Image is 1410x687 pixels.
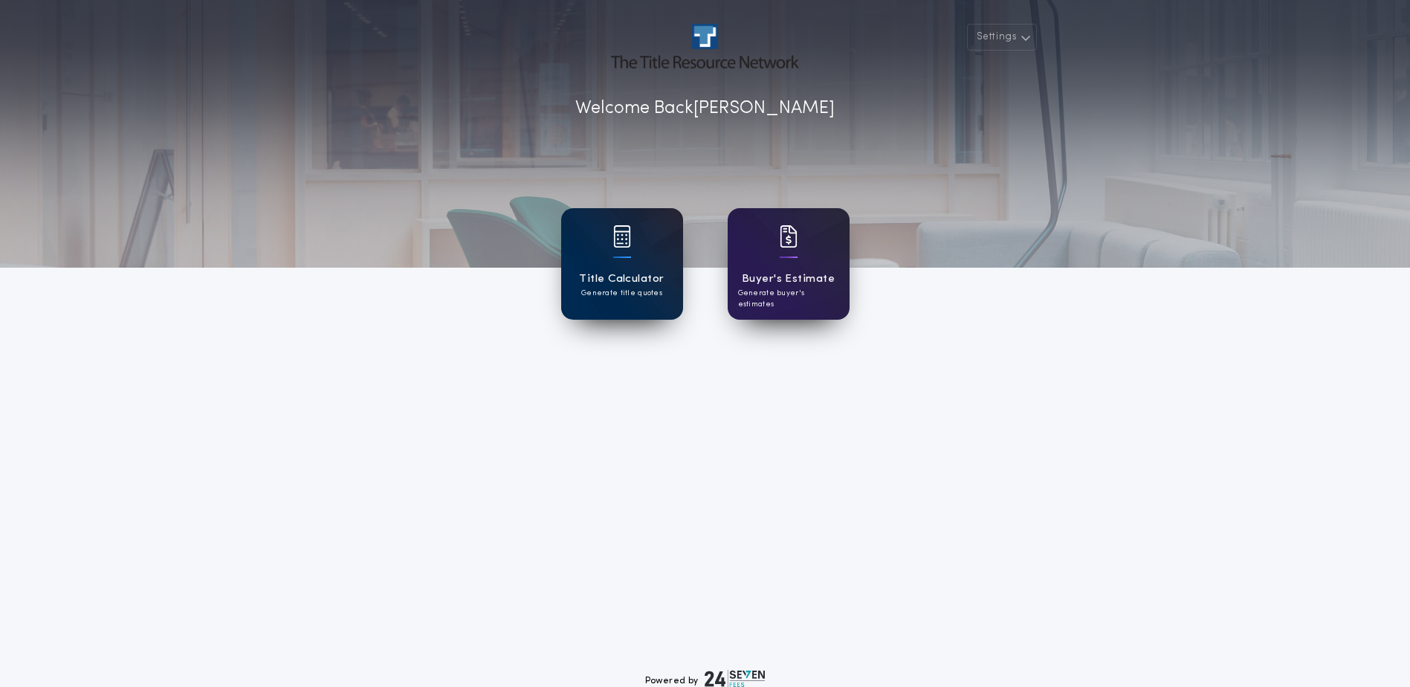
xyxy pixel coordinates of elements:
[728,208,850,320] a: card iconBuyer's EstimateGenerate buyer's estimates
[561,208,683,320] a: card iconTitle CalculatorGenerate title quotes
[581,288,662,299] p: Generate title quotes
[738,288,839,310] p: Generate buyer's estimates
[613,225,631,248] img: card icon
[780,225,798,248] img: card icon
[611,24,798,68] img: account-logo
[579,271,664,288] h1: Title Calculator
[742,271,835,288] h1: Buyer's Estimate
[575,95,835,122] p: Welcome Back [PERSON_NAME]
[967,24,1037,51] button: Settings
